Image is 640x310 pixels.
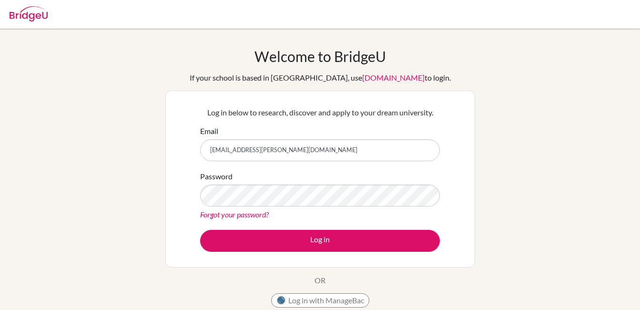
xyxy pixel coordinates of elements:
[200,210,269,219] a: Forgot your password?
[10,6,48,21] img: Bridge-U
[190,72,451,83] div: If your school is based in [GEOGRAPHIC_DATA], use to login.
[362,73,425,82] a: [DOMAIN_NAME]
[254,48,386,65] h1: Welcome to BridgeU
[315,275,325,286] p: OR
[271,293,369,308] button: Log in with ManageBac
[200,230,440,252] button: Log in
[200,107,440,118] p: Log in below to research, discover and apply to your dream university.
[200,171,233,182] label: Password
[200,125,218,137] label: Email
